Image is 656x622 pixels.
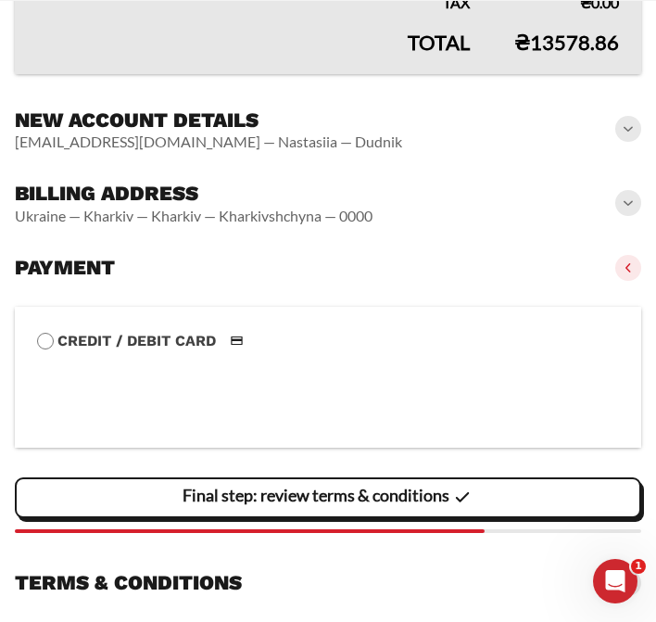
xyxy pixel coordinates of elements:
h3: Billing address [15,181,372,207]
h3: New account details [15,108,402,133]
h3: Terms & conditions [15,570,242,596]
vaadin-button: Final step: review terms & conditions [15,477,641,518]
th: Total [16,15,493,74]
span: ₴ [514,30,530,55]
input: Credit / Debit CardCredit / Debit Card [37,333,54,349]
iframe: Intercom live chat [593,559,637,603]
span: 1 [631,559,646,574]
vaadin-horizontal-layout: Ukraine — Kharkiv — Kharkiv — Kharkivshchyna — 0000 [15,207,372,225]
iframe: Secure payment input frame [33,349,615,425]
label: Credit / Debit Card [37,329,619,353]
bdi: 13578.86 [514,30,619,55]
h3: Payment [15,255,115,281]
img: Credit / Debit Card [220,330,254,352]
vaadin-horizontal-layout: [EMAIL_ADDRESS][DOMAIN_NAME] — Nastasiia — Dudnik [15,133,402,151]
